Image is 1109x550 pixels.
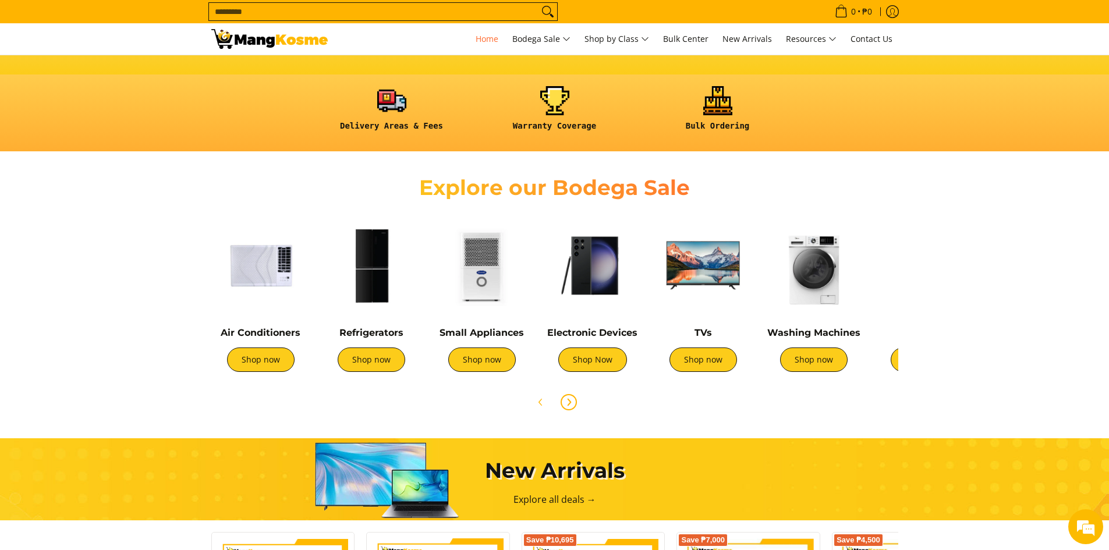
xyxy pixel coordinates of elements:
[526,537,574,544] span: Save ₱10,695
[433,216,532,315] img: Small Appliances
[669,347,737,372] a: Shop now
[654,216,753,315] img: TVs
[860,8,874,16] span: ₱0
[695,327,712,338] a: TVs
[538,3,557,20] button: Search
[786,32,837,47] span: Resources
[227,347,295,372] a: Shop now
[831,5,876,18] span: •
[528,389,554,415] button: Previous
[780,23,842,55] a: Resources
[837,537,880,544] span: Save ₱4,500
[764,216,863,315] img: Washing Machines
[506,23,576,55] a: Bodega Sale
[849,8,858,16] span: 0
[780,347,848,372] a: Shop now
[448,347,516,372] a: Shop now
[642,86,793,140] a: <h6><strong>Bulk Ordering</strong></h6>
[875,216,974,315] img: Cookers
[767,327,860,338] a: Washing Machines
[512,32,571,47] span: Bodega Sale
[211,216,310,315] img: Air Conditioners
[338,347,405,372] a: Shop now
[476,33,498,44] span: Home
[663,33,708,44] span: Bulk Center
[584,32,649,47] span: Shop by Class
[513,493,596,506] a: Explore all deals →
[891,347,958,372] a: Shop now
[479,86,630,140] a: <h6><strong>Warranty Coverage</strong></h6>
[322,216,421,315] img: Refrigerators
[440,327,524,338] a: Small Appliances
[547,327,637,338] a: Electronic Devices
[386,175,724,201] h2: Explore our Bodega Sale
[221,327,300,338] a: Air Conditioners
[851,33,892,44] span: Contact Us
[558,347,627,372] a: Shop Now
[211,29,328,49] img: Mang Kosme: Your Home Appliances Warehouse Sale Partner!
[845,23,898,55] a: Contact Us
[470,23,504,55] a: Home
[543,216,642,315] img: Electronic Devices
[556,389,582,415] button: Next
[339,23,898,55] nav: Main Menu
[316,86,467,140] a: <h6><strong>Delivery Areas & Fees</strong></h6>
[657,23,714,55] a: Bulk Center
[681,537,725,544] span: Save ₱7,000
[722,33,772,44] span: New Arrivals
[579,23,655,55] a: Shop by Class
[717,23,778,55] a: New Arrivals
[339,327,403,338] a: Refrigerators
